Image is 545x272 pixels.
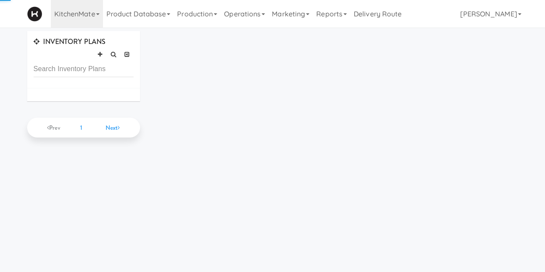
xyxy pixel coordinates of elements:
span: 1 [80,123,82,132]
span: Next [106,123,120,132]
input: Search Inventory Plans [34,61,134,77]
img: Micromart [27,6,42,22]
li: Next [101,121,125,134]
span: INVENTORY PLANS [34,37,106,47]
